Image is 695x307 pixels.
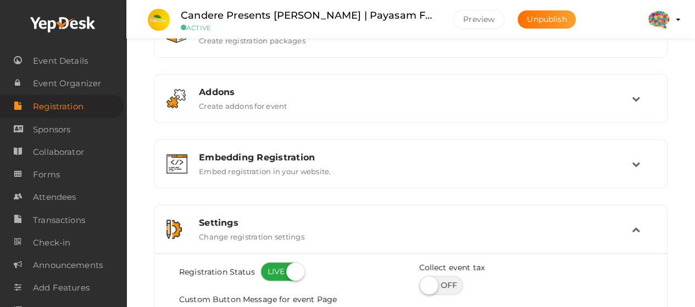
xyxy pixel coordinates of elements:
[33,72,101,94] span: Event Organizer
[181,8,437,24] label: Candere Presents [PERSON_NAME] | Payasam Fest | Registration
[527,14,566,24] span: Unpublish
[181,24,437,32] small: ACTIVE
[33,141,84,163] span: Collaborator
[518,10,576,29] button: Unpublish
[148,9,170,31] img: PPFXFEEN_small.png
[419,262,485,273] label: Collect event tax
[648,9,670,31] img: SU7GG7NJ_small.jpeg
[160,37,661,47] a: Packages Create registration packages
[33,50,88,72] span: Event Details
[160,233,661,243] a: Settings Change registration settings
[199,217,632,228] div: Settings
[179,294,337,305] label: Custom Button Message for event Page
[33,232,70,254] span: Check-in
[199,152,632,163] div: Embedding Registration
[199,228,304,241] label: Change registration settings
[199,163,331,176] label: Embed registration in your website.
[453,10,504,29] button: Preview
[160,168,661,178] a: Embedding Registration Embed registration in your website.
[199,87,632,97] div: Addons
[199,97,287,110] label: Create addons for event
[33,254,103,276] span: Announcements
[33,164,60,186] span: Forms
[160,102,661,113] a: Addons Create addons for event
[166,154,187,174] img: embed.svg
[179,262,255,281] label: Registration Status
[166,220,182,239] img: setting.svg
[33,186,76,208] span: Attendees
[33,209,85,231] span: Transactions
[33,96,84,118] span: Registration
[33,119,70,141] span: Sponsors
[166,89,186,108] img: addon.svg
[33,277,90,299] span: Add Features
